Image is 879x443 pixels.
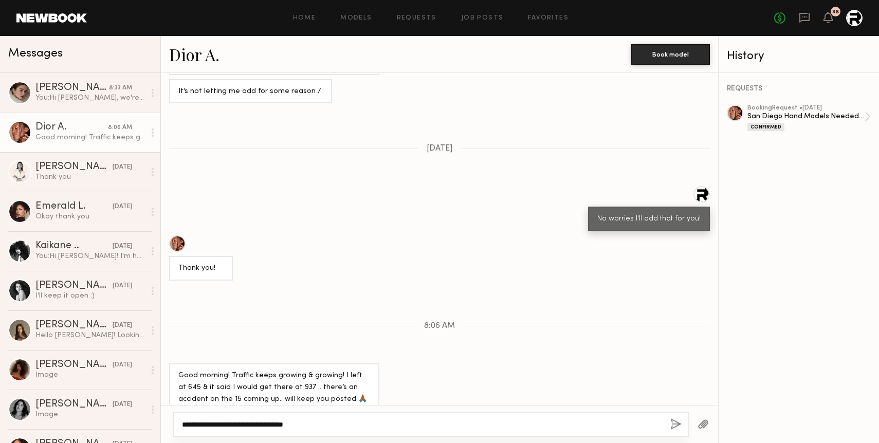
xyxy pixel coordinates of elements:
[427,144,453,153] span: [DATE]
[424,322,455,330] span: 8:06 AM
[35,251,145,261] div: You: Hi [PERSON_NAME]! I'm happy to share our call sheet for the shoot [DATE][DATE] attached. Thi...
[631,44,710,65] button: Book model
[35,281,113,291] div: [PERSON_NAME]
[727,85,871,93] div: REQUESTS
[35,330,145,340] div: Hello [PERSON_NAME]! Looking forward to hearing back from you [EMAIL_ADDRESS][DOMAIN_NAME] Thanks 🙏🏼
[35,410,145,419] div: Image
[528,15,569,22] a: Favorites
[108,123,132,133] div: 8:06 AM
[35,212,145,221] div: Okay thank you
[113,360,132,370] div: [DATE]
[747,105,865,112] div: booking Request • [DATE]
[109,83,132,93] div: 8:33 AM
[35,83,109,93] div: [PERSON_NAME]
[35,162,113,172] div: [PERSON_NAME]
[397,15,436,22] a: Requests
[35,122,108,133] div: Dior A.
[35,133,145,142] div: Good morning! Traffic keeps growing & growing! I left at 645 & it said I would get there at 937 ....
[35,399,113,410] div: [PERSON_NAME]
[340,15,372,22] a: Models
[178,263,224,274] div: Thank you!
[113,202,132,212] div: [DATE]
[461,15,504,22] a: Job Posts
[169,43,219,65] a: Dior A.
[35,291,145,301] div: I’ll keep it open :)
[727,50,871,62] div: History
[35,93,145,103] div: You: Hi [PERSON_NAME], we're ordering from Spill the Beans fro coffee and lunch from [GEOGRAPHIC_...
[293,15,316,22] a: Home
[113,242,132,251] div: [DATE]
[35,370,145,380] div: Image
[35,320,113,330] div: [PERSON_NAME]
[178,86,323,98] div: It’s not letting me add for some reason /:
[8,48,63,60] span: Messages
[113,281,132,291] div: [DATE]
[832,9,839,15] div: 38
[35,201,113,212] div: Emerald L.
[35,172,145,182] div: Thank you
[113,162,132,172] div: [DATE]
[113,400,132,410] div: [DATE]
[747,112,865,121] div: San Diego Hand Models Needed (9/4)
[35,360,113,370] div: [PERSON_NAME]
[597,213,701,225] div: No worries I'll add that for you!
[35,241,113,251] div: Kaikane ..
[631,49,710,58] a: Book model
[178,370,370,405] div: Good morning! Traffic keeps growing & growing! I left at 645 & it said I would get there at 937 ....
[747,105,871,131] a: bookingRequest •[DATE]San Diego Hand Models Needed (9/4)Confirmed
[113,321,132,330] div: [DATE]
[747,123,784,131] div: Confirmed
